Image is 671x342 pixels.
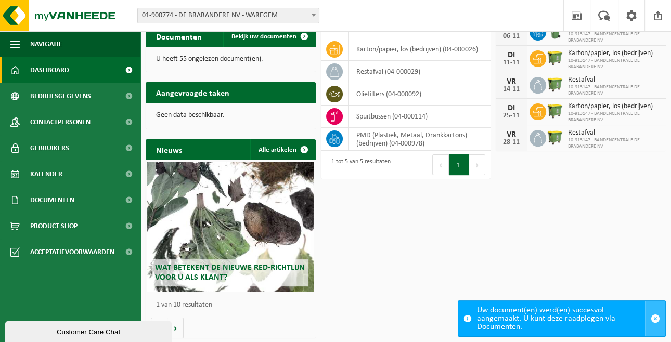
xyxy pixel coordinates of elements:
[546,102,564,120] img: WB-1100-HPE-GN-50
[30,187,74,213] span: Documenten
[501,77,522,86] div: VR
[432,154,449,175] button: Previous
[568,49,661,58] span: Karton/papier, los (bedrijven)
[30,161,62,187] span: Kalender
[231,33,296,40] span: Bekijk uw documenten
[223,26,315,47] a: Bekijk uw documenten
[137,8,319,23] span: 01-900774 - DE BRABANDERE NV - WAREGEM
[155,264,305,282] span: Wat betekent de nieuwe RED-richtlijn voor u als klant?
[501,139,522,146] div: 28-11
[30,135,69,161] span: Gebruikers
[349,83,491,106] td: oliefilters (04-000092)
[501,112,522,120] div: 25-11
[501,86,522,93] div: 14-11
[501,104,522,112] div: DI
[30,83,91,109] span: Bedrijfsgegevens
[30,57,69,83] span: Dashboard
[156,56,305,63] p: U heeft 55 ongelezen document(en).
[167,318,184,338] button: Volgende
[501,33,522,40] div: 06-11
[147,162,314,292] a: Wat betekent de nieuwe RED-richtlijn voor u als klant?
[568,31,661,44] span: 10-913147 - BANDENCENTRALE DE BRABANDERE NV
[568,137,661,150] span: 10-913147 - BANDENCENTRALE DE BRABANDERE NV
[30,213,78,239] span: Product Shop
[156,112,305,119] p: Geen data beschikbaar.
[146,26,212,46] h2: Documenten
[146,139,192,160] h2: Nieuws
[156,301,311,309] p: 1 van 10 resultaten
[477,301,645,336] div: Uw document(en) werd(en) succesvol aangemaakt. U kunt deze raadplegen via Documenten.
[30,239,114,265] span: Acceptatievoorwaarden
[349,61,491,83] td: restafval (04-000029)
[501,130,522,139] div: VR
[546,49,564,67] img: WB-1100-HPE-GN-50
[568,58,661,70] span: 10-913147 - BANDENCENTRALE DE BRABANDERE NV
[349,106,491,128] td: spuitbussen (04-000114)
[546,75,564,93] img: WB-1100-HPE-GN-50
[568,129,661,137] span: Restafval
[501,59,522,67] div: 11-11
[546,128,564,146] img: WB-1100-HPE-GN-50
[568,102,661,111] span: Karton/papier, los (bedrijven)
[138,8,319,23] span: 01-900774 - DE BRABANDERE NV - WAREGEM
[30,109,91,135] span: Contactpersonen
[568,111,661,123] span: 10-913147 - BANDENCENTRALE DE BRABANDERE NV
[501,51,522,59] div: DI
[146,82,240,102] h2: Aangevraagde taken
[326,153,391,176] div: 1 tot 5 van 5 resultaten
[349,38,491,61] td: karton/papier, los (bedrijven) (04-000026)
[349,128,491,151] td: PMD (Plastiek, Metaal, Drankkartons) (bedrijven) (04-000978)
[30,31,62,57] span: Navigatie
[469,154,485,175] button: Next
[568,84,661,97] span: 10-913147 - BANDENCENTRALE DE BRABANDERE NV
[449,154,469,175] button: 1
[568,76,661,84] span: Restafval
[5,319,174,342] iframe: chat widget
[151,318,167,338] button: Vorige
[250,139,315,160] a: Alle artikelen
